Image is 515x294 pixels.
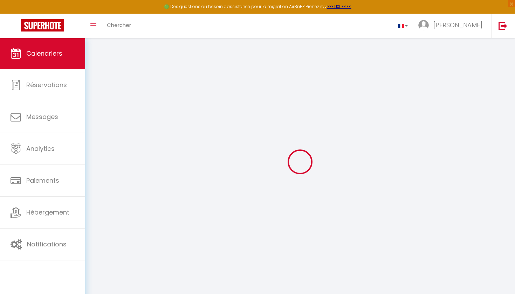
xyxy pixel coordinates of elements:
[499,21,507,30] img: logout
[26,208,69,217] span: Hébergement
[433,21,482,29] span: [PERSON_NAME]
[327,3,351,9] a: >>> ICI <<<<
[26,49,62,58] span: Calendriers
[26,176,59,185] span: Paiements
[21,19,64,31] img: Super Booking
[26,144,55,153] span: Analytics
[107,21,131,29] span: Chercher
[27,240,67,248] span: Notifications
[26,80,67,89] span: Réservations
[26,112,58,121] span: Messages
[413,14,491,38] a: ... [PERSON_NAME]
[418,20,429,30] img: ...
[102,14,136,38] a: Chercher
